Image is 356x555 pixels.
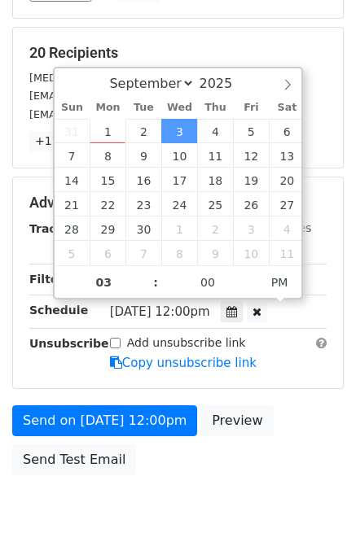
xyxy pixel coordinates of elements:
span: October 1, 2025 [161,216,197,241]
span: September 8, 2025 [90,143,125,168]
span: October 4, 2025 [269,216,305,241]
h5: 20 Recipients [29,44,327,62]
span: Fri [233,103,269,113]
span: September 23, 2025 [125,192,161,216]
span: September 7, 2025 [55,143,90,168]
span: September 17, 2025 [161,168,197,192]
a: +17 more [29,131,98,151]
span: September 30, 2025 [125,216,161,241]
span: September 18, 2025 [197,168,233,192]
span: September 21, 2025 [55,192,90,216]
iframe: Chat Widget [275,477,356,555]
span: September 28, 2025 [55,216,90,241]
span: October 10, 2025 [233,241,269,265]
span: September 27, 2025 [269,192,305,216]
span: October 8, 2025 [161,241,197,265]
span: October 9, 2025 [197,241,233,265]
small: [MEDICAL_DATA][EMAIL_ADDRESS][DOMAIN_NAME] [29,72,297,84]
span: September 22, 2025 [90,192,125,216]
h5: Advanced [29,194,327,212]
span: Sat [269,103,305,113]
span: September 24, 2025 [161,192,197,216]
span: September 12, 2025 [233,143,269,168]
input: Year [195,76,253,91]
span: Sun [55,103,90,113]
strong: Tracking [29,222,84,235]
input: Hour [55,266,154,299]
strong: Unsubscribe [29,337,109,350]
a: Send on [DATE] 12:00pm [12,405,197,436]
span: September 6, 2025 [269,119,305,143]
span: October 11, 2025 [269,241,305,265]
a: Preview [201,405,273,436]
small: [EMAIL_ADDRESS][DOMAIN_NAME] [29,90,211,102]
span: September 19, 2025 [233,168,269,192]
span: September 9, 2025 [125,143,161,168]
span: October 7, 2025 [125,241,161,265]
span: September 26, 2025 [233,192,269,216]
label: Add unsubscribe link [127,334,246,352]
span: Mon [90,103,125,113]
span: October 3, 2025 [233,216,269,241]
span: Wed [161,103,197,113]
span: [DATE] 12:00pm [110,304,210,319]
span: August 31, 2025 [55,119,90,143]
span: September 16, 2025 [125,168,161,192]
a: Send Test Email [12,444,136,475]
strong: Schedule [29,304,88,317]
span: September 2, 2025 [125,119,161,143]
span: September 10, 2025 [161,143,197,168]
strong: Filters [29,273,71,286]
span: September 29, 2025 [90,216,125,241]
span: Thu [197,103,233,113]
span: September 13, 2025 [269,143,305,168]
span: : [153,266,158,299]
span: October 6, 2025 [90,241,125,265]
span: October 5, 2025 [55,241,90,265]
span: September 20, 2025 [269,168,305,192]
span: September 4, 2025 [197,119,233,143]
span: September 5, 2025 [233,119,269,143]
span: October 2, 2025 [197,216,233,241]
span: September 3, 2025 [161,119,197,143]
span: Click to toggle [257,266,302,299]
span: Tue [125,103,161,113]
a: Copy unsubscribe link [110,356,257,370]
span: September 15, 2025 [90,168,125,192]
span: September 11, 2025 [197,143,233,168]
small: [EMAIL_ADDRESS][DOMAIN_NAME] [29,108,211,120]
span: September 1, 2025 [90,119,125,143]
span: September 25, 2025 [197,192,233,216]
span: September 14, 2025 [55,168,90,192]
input: Minute [158,266,257,299]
